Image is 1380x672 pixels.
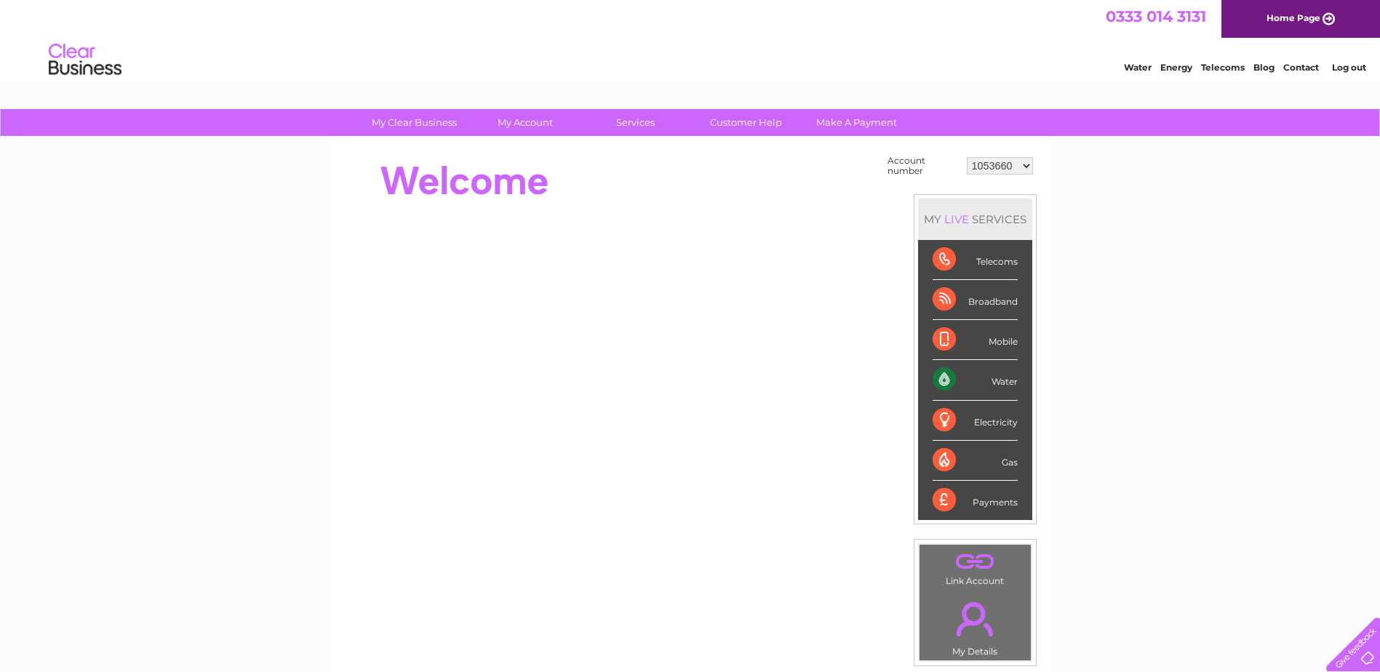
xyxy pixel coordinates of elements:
[933,360,1018,400] div: Water
[923,548,1027,574] a: .
[354,109,474,136] a: My Clear Business
[933,441,1018,481] div: Gas
[347,8,1034,71] div: Clear Business is a trading name of Verastar Limited (registered in [GEOGRAPHIC_DATA] No. 3667643...
[1253,62,1275,73] a: Blog
[933,240,1018,280] div: Telecoms
[48,38,122,82] img: logo.png
[933,320,1018,360] div: Mobile
[919,590,1032,661] td: My Details
[1332,62,1366,73] a: Log out
[1106,7,1206,25] a: 0333 014 3131
[1201,62,1245,73] a: Telecoms
[465,109,585,136] a: My Account
[933,481,1018,520] div: Payments
[933,280,1018,320] div: Broadband
[918,199,1032,240] div: MY SERVICES
[1160,62,1192,73] a: Energy
[686,109,806,136] a: Customer Help
[923,593,1027,644] a: .
[1283,62,1319,73] a: Contact
[884,152,963,180] td: Account number
[575,109,695,136] a: Services
[1124,62,1152,73] a: Water
[933,401,1018,441] div: Electricity
[797,109,917,136] a: Make A Payment
[919,544,1032,590] td: Link Account
[941,212,972,226] div: LIVE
